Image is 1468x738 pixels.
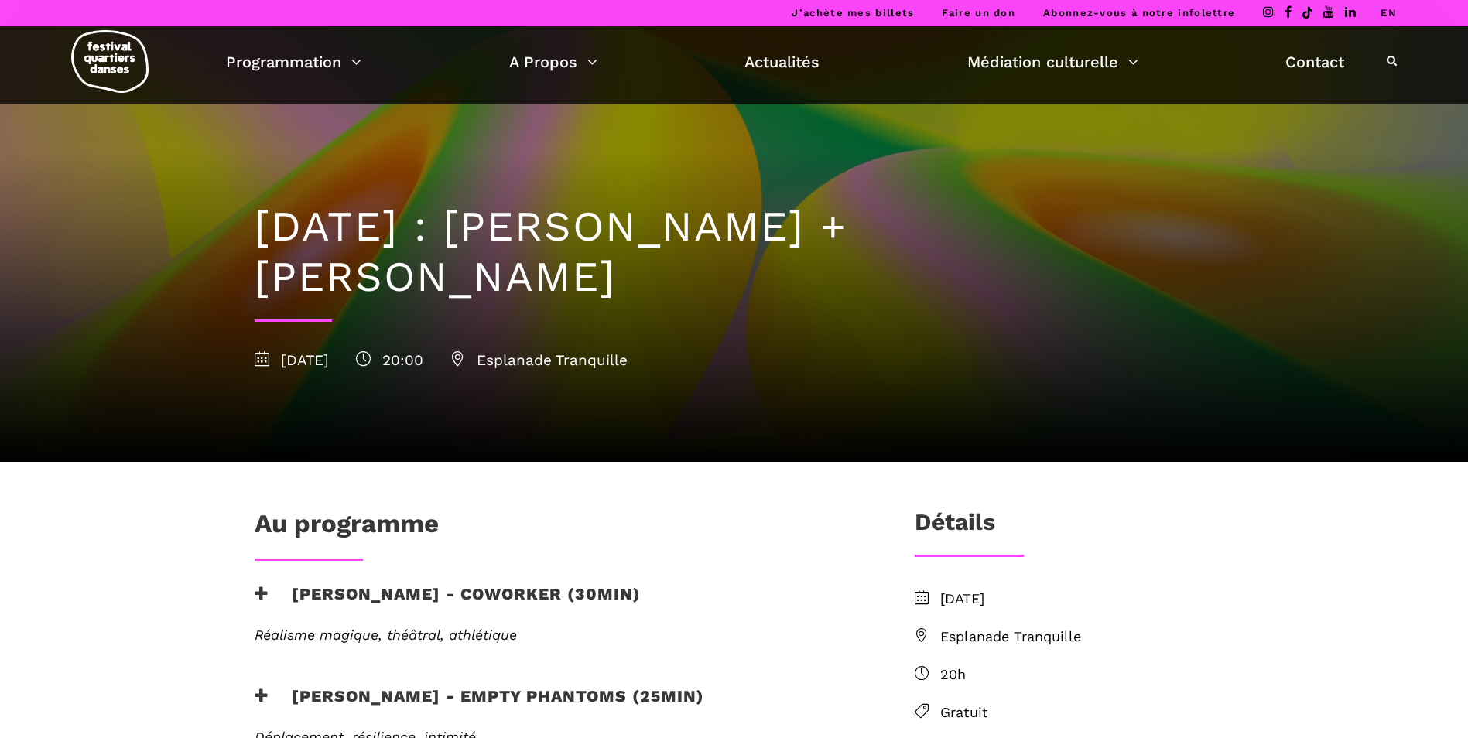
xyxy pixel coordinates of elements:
[940,588,1214,610] span: [DATE]
[942,7,1015,19] a: Faire un don
[940,702,1214,724] span: Gratuit
[255,584,641,623] h3: [PERSON_NAME] - coworker (30min)
[356,351,423,369] span: 20:00
[226,49,361,75] a: Programmation
[255,686,704,725] h3: [PERSON_NAME] - Empty phantoms (25min)
[255,351,329,369] span: [DATE]
[744,49,820,75] a: Actualités
[1043,7,1235,19] a: Abonnez-vous à notre infolettre
[255,627,517,643] em: Réalisme magique, théâtral, athlétique
[1285,49,1344,75] a: Contact
[450,351,628,369] span: Esplanade Tranquille
[915,508,995,547] h3: Détails
[255,508,439,547] h1: Au programme
[509,49,597,75] a: A Propos
[792,7,914,19] a: J’achète mes billets
[967,49,1138,75] a: Médiation culturelle
[940,626,1214,648] span: Esplanade Tranquille
[255,202,1214,302] h1: [DATE] : [PERSON_NAME] + [PERSON_NAME]
[1381,7,1397,19] a: EN
[940,664,1214,686] span: 20h
[71,30,149,93] img: logo-fqd-med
